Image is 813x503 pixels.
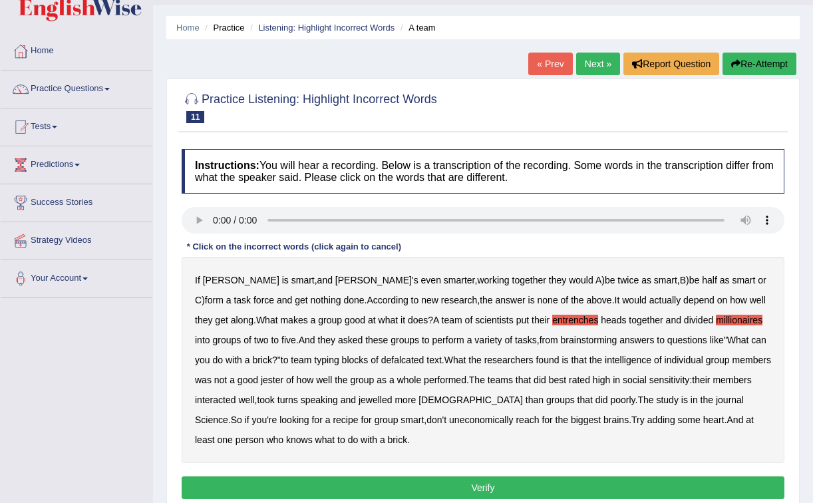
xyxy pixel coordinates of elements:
[595,395,608,405] b: did
[281,355,289,365] b: to
[610,395,635,405] b: poorly
[195,434,215,445] b: least
[215,315,228,325] b: get
[361,415,371,425] b: for
[391,335,419,345] b: groups
[341,395,356,405] b: and
[504,335,512,345] b: of
[617,275,639,285] b: twice
[375,415,399,425] b: group
[667,335,707,345] b: questions
[684,315,713,325] b: divided
[342,355,369,365] b: blocks
[401,315,405,325] b: it
[195,415,228,425] b: Science
[623,53,719,75] button: Report Question
[397,21,436,34] li: A team
[212,335,241,345] b: groups
[371,355,379,365] b: of
[552,315,598,325] b: entrenches
[758,275,766,285] b: or
[266,434,283,445] b: who
[717,295,728,305] b: on
[271,335,279,345] b: to
[540,335,558,345] b: from
[680,275,686,285] b: B
[702,275,717,285] b: half
[484,355,534,365] b: researchers
[666,315,681,325] b: and
[549,375,566,385] b: best
[286,434,313,445] b: knows
[649,375,690,385] b: sensitivity
[716,315,762,325] b: millionaires
[488,375,513,385] b: teams
[343,295,364,305] b: done
[182,149,784,194] h4: You will hear a recording. Below is a transcription of the recording. Some words in the transcrip...
[576,53,620,75] a: Next »
[316,375,332,385] b: well
[408,315,428,325] b: does
[335,375,347,385] b: the
[212,355,223,365] b: do
[467,335,472,345] b: a
[516,375,531,385] b: that
[244,335,251,345] b: of
[526,395,544,405] b: than
[418,395,523,405] b: [DEMOGRAPHIC_DATA]
[335,275,418,285] b: [PERSON_NAME]'s
[291,355,311,365] b: team
[681,395,688,405] b: is
[449,415,514,425] b: uneconomically
[692,375,710,385] b: their
[615,295,620,305] b: It
[280,315,307,325] b: makes
[691,395,698,405] b: in
[291,275,315,285] b: smart
[365,335,388,345] b: these
[345,315,365,325] b: good
[536,355,559,365] b: found
[730,295,747,305] b: how
[647,415,675,425] b: adding
[750,295,766,305] b: well
[587,295,612,305] b: above
[701,395,713,405] b: the
[720,275,730,285] b: as
[569,375,590,385] b: rated
[665,355,703,365] b: individual
[279,415,309,425] b: looking
[317,275,333,285] b: and
[474,335,502,345] b: variety
[603,415,629,425] b: brains
[299,335,315,345] b: And
[426,415,446,425] b: don't
[444,275,475,285] b: smarter
[256,315,278,325] b: What
[657,335,665,345] b: to
[469,375,485,385] b: The
[538,295,558,305] b: none
[678,415,701,425] b: some
[1,260,152,293] a: Your Account
[710,335,724,345] b: like
[231,315,253,325] b: along
[333,415,358,425] b: recipe
[571,355,586,365] b: that
[368,315,376,325] b: at
[656,395,678,405] b: study
[546,395,575,405] b: groups
[203,275,279,285] b: [PERSON_NAME]
[401,415,424,425] b: smart
[732,275,755,285] b: smart
[226,295,232,305] b: a
[480,295,492,305] b: the
[528,295,535,305] b: is
[751,335,766,345] b: can
[556,415,568,425] b: the
[534,375,546,385] b: did
[258,23,395,33] a: Listening: Highlight Incorrect Words
[318,335,335,345] b: they
[277,395,298,405] b: turns
[311,295,341,305] b: nothing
